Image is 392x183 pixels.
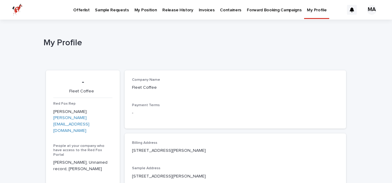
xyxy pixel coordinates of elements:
[53,78,112,87] p: -
[12,4,23,16] img: zttTXibQQrCfv9chImQE
[53,159,112,172] p: [PERSON_NAME], Unnamed record, [PERSON_NAME]
[132,166,160,170] span: Sample Address
[132,84,196,91] p: Fleet Coffee
[53,116,89,133] a: [PERSON_NAME][EMAIL_ADDRESS][DOMAIN_NAME]
[43,38,344,48] h1: My Profile
[132,110,339,116] p: -
[53,102,76,106] span: Red Fox Rep
[53,89,110,94] p: Fleet Coffee
[132,173,339,180] p: [STREET_ADDRESS][PERSON_NAME]
[367,5,377,15] div: MA
[132,141,157,145] span: Billing Address
[53,109,112,134] p: [PERSON_NAME]:
[53,144,104,157] span: People at your company who have access to the Red Fox Portal
[132,103,160,107] span: Payment Terms
[132,148,339,154] p: [STREET_ADDRESS][PERSON_NAME]
[132,78,160,82] span: Company Name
